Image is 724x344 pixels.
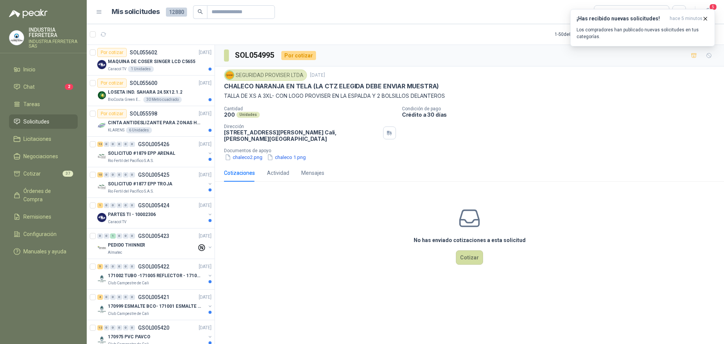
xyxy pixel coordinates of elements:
[117,203,122,208] div: 0
[9,167,78,181] a: Cotizar37
[108,250,122,256] p: Almatec
[117,264,122,269] div: 0
[104,325,109,330] div: 0
[198,9,203,14] span: search
[123,325,129,330] div: 0
[224,106,396,111] p: Cantidad
[97,60,106,69] img: Company Logo
[9,9,48,18] img: Logo peakr
[570,9,715,46] button: ¡Has recibido nuevas solicitudes!hace 5 minutos Los compradores han publicado nuevas solicitudes ...
[123,203,129,208] div: 0
[108,211,156,218] p: PARTES TI - 10002306
[143,97,182,103] div: 30 Metro cuadrado
[301,169,324,177] div: Mensajes
[23,247,66,256] span: Manuales y ayuda
[110,264,116,269] div: 0
[138,264,169,269] p: GSOL005422
[108,127,124,133] p: KLARENS
[23,213,51,221] span: Remisiones
[108,219,126,225] p: Caracol TV
[9,31,24,45] img: Company Logo
[108,150,175,157] p: SOLICITUD #1879 EPP ARENAL
[23,135,51,143] span: Licitaciones
[97,244,106,253] img: Company Logo
[97,140,213,164] a: 13 0 0 0 0 0 GSOL005426[DATE] Company LogoSOLICITUD #1879 EPP ARENALRio Fertil del Pacífico S.A.S.
[129,142,135,147] div: 0
[117,172,122,177] div: 0
[108,242,145,249] p: PEDIDO THINNER
[117,233,122,239] div: 0
[104,295,109,300] div: 0
[138,325,169,330] p: GSOL005420
[117,142,122,147] div: 0
[108,303,202,310] p: 170999 ESMALTE BCO- 171001 ESMALTE GRIS
[108,280,149,286] p: Club Campestre de Cali
[23,152,58,160] span: Negociaciones
[97,109,127,118] div: Por cotizar
[23,65,35,74] span: Inicio
[104,172,109,177] div: 0
[199,110,212,117] p: [DATE]
[129,203,135,208] div: 0
[138,233,169,239] p: GSOL005423
[199,80,212,87] p: [DATE]
[117,295,122,300] div: 0
[87,76,215,106] a: Por cotizarSOL055600[DATE] Company LogoLOSETA IND. SAHARA 24.5X12.1.2BioCosta Green Energy S.A.S3...
[129,264,135,269] div: 0
[123,233,129,239] div: 0
[126,127,152,133] div: 6 Unidades
[130,111,157,116] p: SOL055598
[224,129,380,142] p: [STREET_ADDRESS][PERSON_NAME] Cali , [PERSON_NAME][GEOGRAPHIC_DATA]
[236,112,260,118] div: Unidades
[128,66,154,72] div: 1 Unidades
[108,180,172,188] p: SOLICITUD #1877 EPP TROJA
[224,153,263,161] button: chaleco2.png
[108,89,182,96] p: LOSETA IND. SAHARA 24.5X12.1.2
[166,8,187,17] span: 12880
[23,83,35,91] span: Chat
[267,169,289,177] div: Actividad
[108,311,149,317] p: Club Campestre de Cali
[599,8,615,16] div: Todas
[402,111,721,118] p: Crédito a 30 días
[199,294,212,301] p: [DATE]
[224,82,439,90] p: CHALECO NARANJA EN TELA (LA CTZ ELEGIDA DEBE ENVIAR MUESTRA)
[29,39,78,48] p: INDUSTRIA FERRETERA SAS
[97,201,213,225] a: 1 0 0 0 0 0 GSOL005424[DATE] Company LogoPARTES TI - 10002306Caracol TV
[97,48,127,57] div: Por cotizar
[97,182,106,191] img: Company Logo
[130,50,157,55] p: SOL055602
[9,80,78,94] a: Chat2
[129,295,135,300] div: 0
[129,233,135,239] div: 0
[108,97,142,103] p: BioCosta Green Energy S.A.S
[97,91,106,100] img: Company Logo
[281,51,316,60] div: Por cotizar
[97,264,103,269] div: 5
[97,142,103,147] div: 13
[104,233,109,239] div: 0
[108,188,154,194] p: Rio Fertil del Pacífico S.A.S.
[63,171,73,177] span: 37
[138,295,169,300] p: GSOL005421
[670,15,703,22] span: hace 5 minutos
[110,142,116,147] div: 0
[199,49,212,56] p: [DATE]
[224,111,235,118] p: 200
[456,250,483,265] button: Cotizar
[110,325,116,330] div: 0
[199,324,212,332] p: [DATE]
[110,233,116,239] div: 1
[97,172,103,177] div: 10
[577,15,667,22] h3: ¡Has recibido nuevas solicitudes!
[402,106,721,111] p: Condición de pago
[97,293,213,317] a: 4 0 0 0 0 0 GSOL005421[DATE] Company Logo170999 ESMALTE BCO- 171001 ESMALTE GRISClub Campestre de...
[310,72,325,79] p: [DATE]
[110,172,116,177] div: 0
[117,325,122,330] div: 0
[110,295,116,300] div: 0
[23,117,49,126] span: Solicitudes
[97,213,106,222] img: Company Logo
[709,3,717,11] span: 5
[108,119,202,126] p: CINTA ANTIDESLIZANTE PARA ZONAS HUMEDAS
